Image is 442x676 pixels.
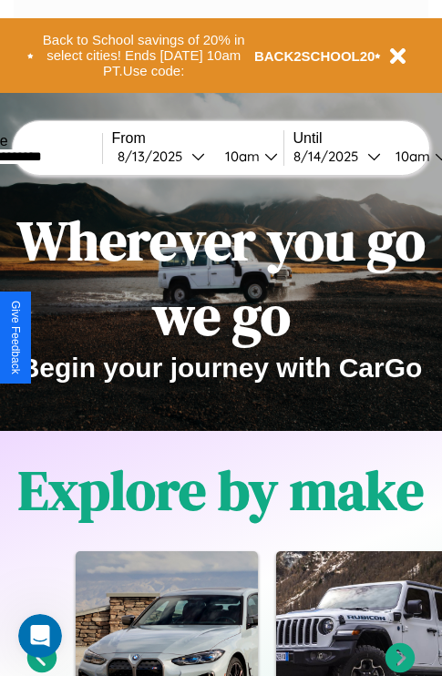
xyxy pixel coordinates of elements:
[34,27,254,84] button: Back to School savings of 20% in select cities! Ends [DATE] 10am PT.Use code:
[18,453,424,527] h1: Explore by make
[9,301,22,374] div: Give Feedback
[211,147,283,166] button: 10am
[216,148,264,165] div: 10am
[118,148,191,165] div: 8 / 13 / 2025
[293,148,367,165] div: 8 / 14 / 2025
[18,614,62,658] iframe: Intercom live chat
[112,130,283,147] label: From
[386,148,435,165] div: 10am
[112,147,211,166] button: 8/13/2025
[254,48,375,64] b: BACK2SCHOOL20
